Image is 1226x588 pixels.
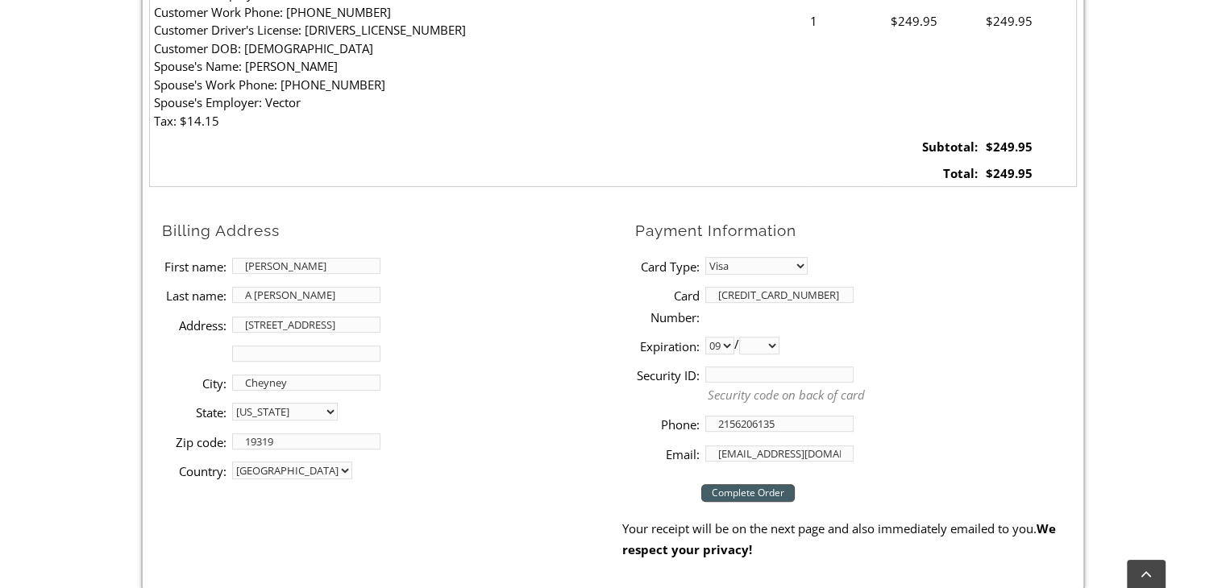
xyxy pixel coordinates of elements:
[635,331,1077,360] li: /
[887,134,982,160] td: Subtotal:
[162,221,622,241] h2: Billing Address
[701,484,795,502] input: Complete Order
[635,285,700,328] label: Card Number:
[162,256,226,277] label: First name:
[162,402,226,423] label: State:
[887,160,982,187] td: Total:
[635,365,700,386] label: Security ID:
[162,373,226,394] label: City:
[982,160,1076,187] td: $249.95
[232,462,352,479] select: country
[635,444,700,465] label: Email:
[162,315,226,336] label: Address:
[162,461,226,482] label: Country:
[635,336,700,357] label: Expiration:
[635,256,700,277] label: Card Type:
[162,432,226,453] label: Zip code:
[982,134,1076,160] td: $249.95
[708,386,1077,404] p: Security code on back of card
[635,414,700,435] label: Phone:
[162,285,226,306] label: Last name:
[635,221,1077,241] h2: Payment Information
[232,403,338,420] select: State billing address
[622,518,1077,561] p: Your receipt will be on the next page and also immediately emailed to you.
